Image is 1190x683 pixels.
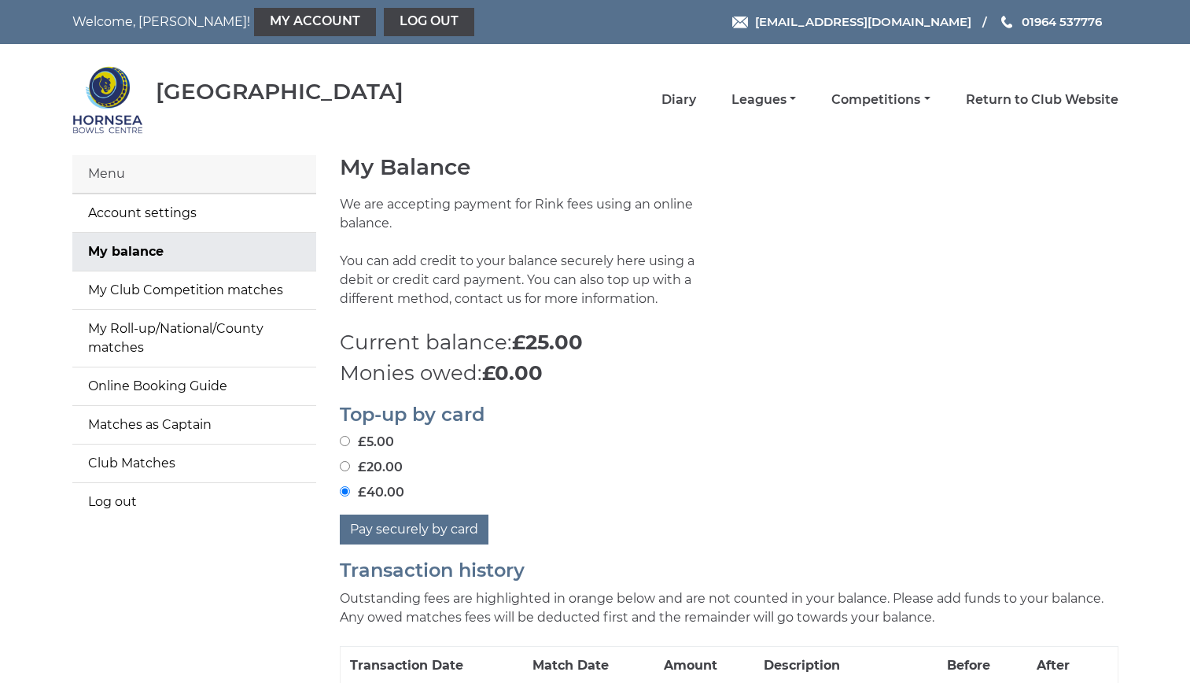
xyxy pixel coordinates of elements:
a: Return to Club Website [966,91,1118,109]
a: Log out [72,483,316,521]
input: £5.00 [340,436,350,446]
a: My Account [254,8,376,36]
button: Pay securely by card [340,515,488,545]
p: Monies owed: [340,358,1118,389]
a: My Roll-up/National/County matches [72,310,316,367]
h2: Transaction history [340,560,1118,581]
p: We are accepting payment for Rink fees using an online balance. You can add credit to your balanc... [340,195,717,327]
a: Online Booking Guide [72,367,316,405]
img: Hornsea Bowls Centre [72,65,143,135]
label: £5.00 [340,433,394,452]
strong: £0.00 [482,360,543,386]
div: [GEOGRAPHIC_DATA] [156,79,403,104]
strong: £25.00 [512,330,583,355]
a: Phone us 01964 537776 [999,13,1102,31]
a: Club Matches [72,445,316,482]
a: My Club Competition matches [72,271,316,309]
h1: My Balance [340,155,1118,179]
a: Diary [661,91,696,109]
img: Email [732,17,748,28]
h2: Top-up by card [340,404,1118,425]
a: Account settings [72,194,316,232]
p: Outstanding fees are highlighted in orange below and are not counted in your balance. Please add ... [340,589,1118,627]
a: Competitions [831,91,930,109]
a: My balance [72,233,316,271]
a: Log out [384,8,474,36]
nav: Welcome, [PERSON_NAME]! [72,8,495,36]
a: Matches as Captain [72,406,316,444]
span: 01964 537776 [1022,14,1102,29]
img: Phone us [1001,16,1012,28]
span: [EMAIL_ADDRESS][DOMAIN_NAME] [755,14,971,29]
label: £20.00 [340,458,403,477]
div: Menu [72,155,316,194]
input: £20.00 [340,461,350,471]
a: Leagues [731,91,796,109]
input: £40.00 [340,486,350,497]
p: Current balance: [340,327,1118,358]
label: £40.00 [340,483,404,502]
a: Email [EMAIL_ADDRESS][DOMAIN_NAME] [732,13,971,31]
